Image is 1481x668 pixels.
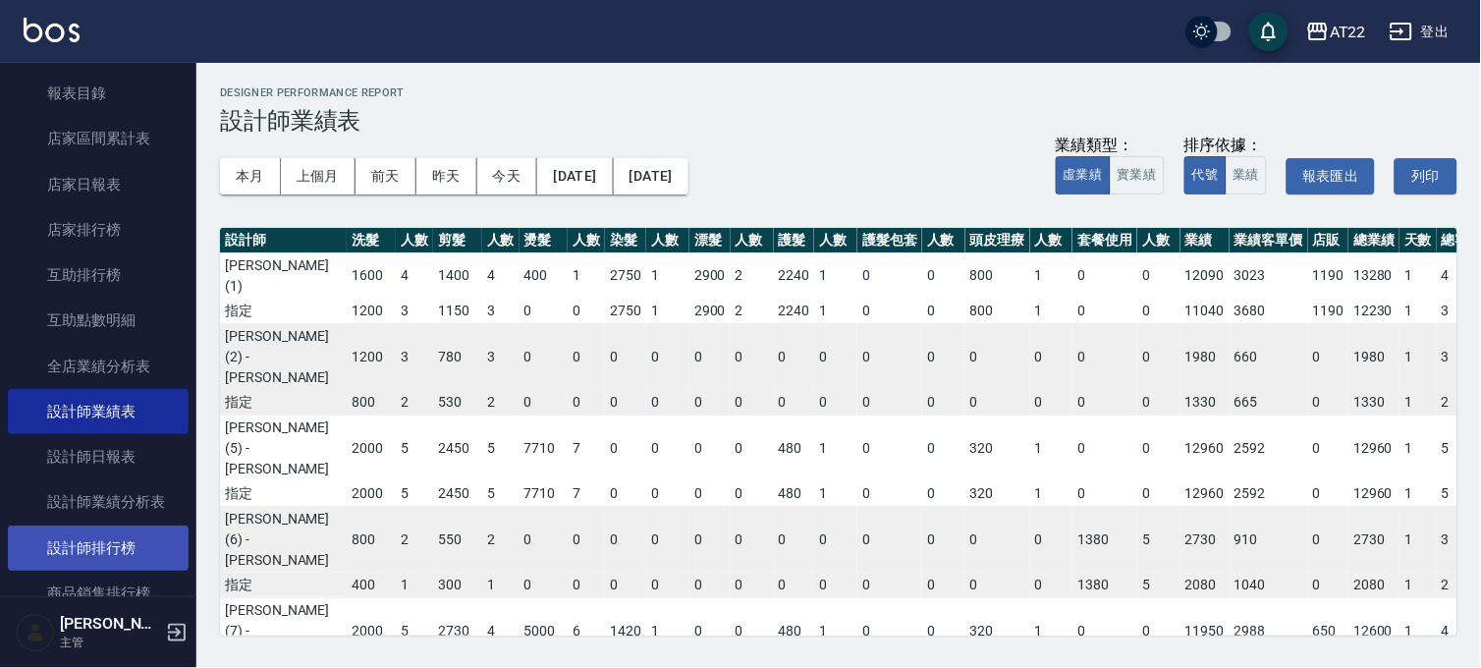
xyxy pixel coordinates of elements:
td: 1 [1030,597,1073,664]
td: 指定 [220,299,347,324]
th: 人數 [568,228,605,253]
td: 4 [482,597,520,664]
td: 指定 [220,573,347,598]
td: 0 [646,573,689,598]
td: 0 [1072,252,1137,299]
td: 0 [814,323,857,390]
td: 0 [1072,299,1137,324]
td: 12960 [1348,481,1399,507]
td: 1200 [347,299,396,324]
td: 0 [774,390,815,416]
td: 5 [482,415,520,481]
button: 本月 [220,158,281,195]
td: 2240 [774,252,815,299]
td: 550 [433,506,482,573]
td: 5 [396,415,433,481]
div: 排序依據： [1184,136,1268,156]
td: 1 [814,252,857,299]
td: 0 [731,597,774,664]
th: 頭皮理療 [965,228,1030,253]
td: 2900 [689,252,731,299]
th: 護髮包套 [857,228,922,253]
td: 2000 [347,597,396,664]
td: 0 [520,573,569,598]
td: 0 [857,252,922,299]
td: 800 [347,506,396,573]
td: 3 [396,299,433,324]
td: 1380 [1072,573,1137,598]
td: 910 [1230,506,1308,573]
button: 昨天 [416,158,477,195]
a: 商品銷售排行榜 [8,571,189,616]
h2: Designer Performance Report [220,86,1457,99]
td: 0 [731,506,774,573]
td: 0 [1308,506,1349,573]
button: 業績 [1226,156,1268,195]
a: 店家區間累計表 [8,116,189,161]
button: 今天 [477,158,538,195]
td: 1190 [1308,252,1349,299]
td: 400 [347,573,396,598]
td: 3 [396,323,433,390]
td: 5 [482,481,520,507]
th: 人數 [396,228,433,253]
td: 2 [731,299,774,324]
button: 列印 [1395,158,1457,195]
th: 人數 [482,228,520,253]
th: 設計師 [220,228,347,253]
td: 指定 [220,481,347,507]
td: 665 [1230,390,1308,416]
td: 2080 [1348,573,1399,598]
td: 0 [857,323,922,390]
div: 業績類型： [1056,136,1165,156]
td: 1 [814,415,857,481]
td: 480 [774,597,815,664]
td: 0 [774,573,815,598]
td: 400 [520,252,569,299]
td: 0 [646,415,689,481]
td: 0 [1137,323,1180,390]
td: 1 [1399,481,1437,507]
td: 0 [520,323,569,390]
td: 0 [731,481,774,507]
button: 虛業績 [1056,156,1111,195]
td: 0 [520,506,569,573]
td: 0 [965,506,1030,573]
td: 2750 [605,299,646,324]
button: [DATE] [614,158,688,195]
td: 1 [814,299,857,324]
td: 3023 [1230,252,1308,299]
td: 0 [689,597,731,664]
td: 1 [1030,415,1073,481]
div: AT22 [1330,20,1366,44]
td: 0 [1137,390,1180,416]
a: 互助排行榜 [8,252,189,298]
td: 0 [1137,415,1180,481]
a: 報表目錄 [8,71,189,116]
td: 4 [482,252,520,299]
td: 0 [520,299,569,324]
td: 1 [646,299,689,324]
td: 0 [1072,597,1137,664]
td: 0 [1072,481,1137,507]
th: 人數 [814,228,857,253]
td: 0 [520,390,569,416]
td: 0 [689,323,731,390]
td: 0 [646,481,689,507]
th: 業績 [1180,228,1230,253]
td: 0 [965,390,1030,416]
a: 店家日報表 [8,162,189,207]
td: 2592 [1230,415,1308,481]
td: 0 [857,299,922,324]
td: 1420 [605,597,646,664]
td: 12090 [1180,252,1230,299]
td: 320 [965,597,1030,664]
td: 660 [1230,323,1308,390]
td: 6 [568,597,605,664]
td: 12960 [1180,481,1230,507]
td: 1 [814,481,857,507]
td: 0 [814,573,857,598]
td: 7710 [520,415,569,481]
td: 0 [774,506,815,573]
button: 實業績 [1110,156,1165,195]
